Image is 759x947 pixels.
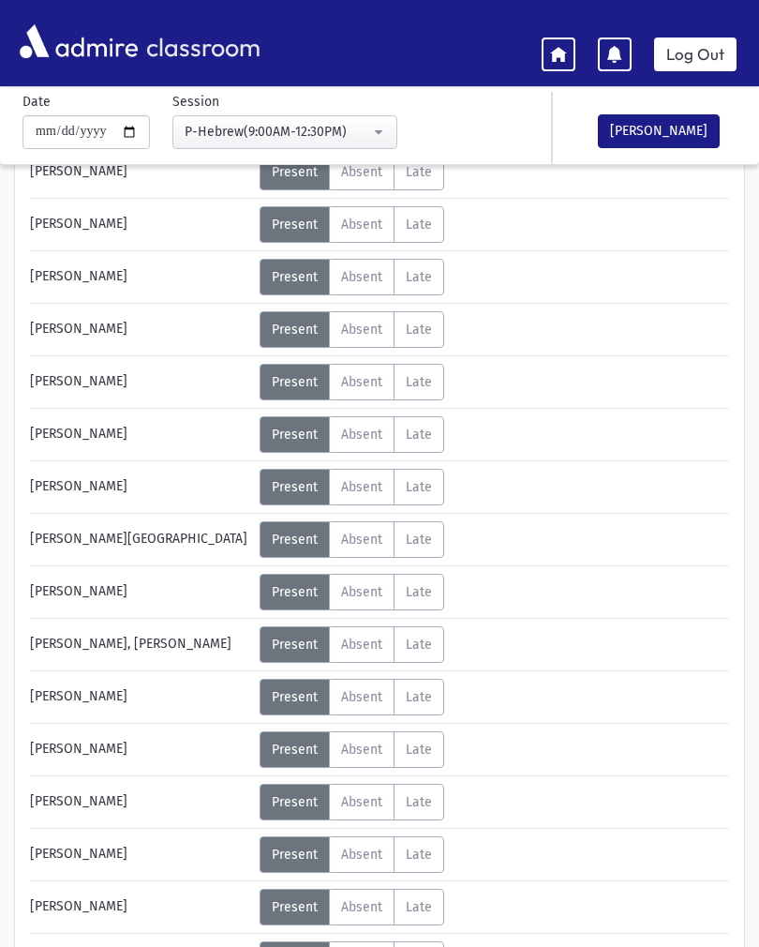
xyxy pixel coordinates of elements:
[21,259,260,295] div: [PERSON_NAME]
[341,742,382,758] span: Absent
[260,154,444,190] div: AttTypes
[406,847,432,863] span: Late
[272,794,318,810] span: Present
[406,479,432,495] span: Late
[21,784,260,820] div: [PERSON_NAME]
[260,836,444,873] div: AttTypes
[260,206,444,243] div: AttTypes
[272,637,318,653] span: Present
[341,479,382,495] span: Absent
[341,374,382,390] span: Absent
[341,269,382,285] span: Absent
[341,794,382,810] span: Absent
[21,469,260,505] div: [PERSON_NAME]
[21,206,260,243] div: [PERSON_NAME]
[272,217,318,233] span: Present
[15,20,142,63] img: AdmirePro
[21,574,260,610] div: [PERSON_NAME]
[406,637,432,653] span: Late
[406,794,432,810] span: Late
[260,469,444,505] div: AttTypes
[21,154,260,190] div: [PERSON_NAME]
[260,784,444,820] div: AttTypes
[341,847,382,863] span: Absent
[406,322,432,338] span: Late
[654,38,737,71] a: Log Out
[142,17,260,67] span: classroom
[406,217,432,233] span: Late
[21,731,260,768] div: [PERSON_NAME]
[272,689,318,705] span: Present
[260,259,444,295] div: AttTypes
[341,689,382,705] span: Absent
[341,584,382,600] span: Absent
[272,847,318,863] span: Present
[272,479,318,495] span: Present
[272,532,318,548] span: Present
[21,836,260,873] div: [PERSON_NAME]
[341,427,382,443] span: Absent
[260,521,444,558] div: AttTypes
[272,164,318,180] span: Present
[21,889,260,925] div: [PERSON_NAME]
[21,679,260,715] div: [PERSON_NAME]
[406,584,432,600] span: Late
[185,122,370,142] div: P-Hebrew(9:00AM-12:30PM)
[260,574,444,610] div: AttTypes
[22,92,51,112] label: Date
[272,427,318,443] span: Present
[260,364,444,400] div: AttTypes
[272,584,318,600] span: Present
[406,427,432,443] span: Late
[272,742,318,758] span: Present
[260,679,444,715] div: AttTypes
[406,532,432,548] span: Late
[260,416,444,453] div: AttTypes
[272,374,318,390] span: Present
[406,374,432,390] span: Late
[172,115,397,149] button: P-Hebrew(9:00AM-12:30PM)
[406,269,432,285] span: Late
[21,521,260,558] div: [PERSON_NAME][GEOGRAPHIC_DATA]
[406,164,432,180] span: Late
[272,322,318,338] span: Present
[341,532,382,548] span: Absent
[272,269,318,285] span: Present
[21,626,260,663] div: [PERSON_NAME], [PERSON_NAME]
[341,637,382,653] span: Absent
[260,311,444,348] div: AttTypes
[21,416,260,453] div: [PERSON_NAME]
[406,689,432,705] span: Late
[260,626,444,663] div: AttTypes
[260,731,444,768] div: AttTypes
[341,217,382,233] span: Absent
[172,92,219,112] label: Session
[598,114,720,148] button: [PERSON_NAME]
[341,164,382,180] span: Absent
[406,742,432,758] span: Late
[21,311,260,348] div: [PERSON_NAME]
[341,322,382,338] span: Absent
[21,364,260,400] div: [PERSON_NAME]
